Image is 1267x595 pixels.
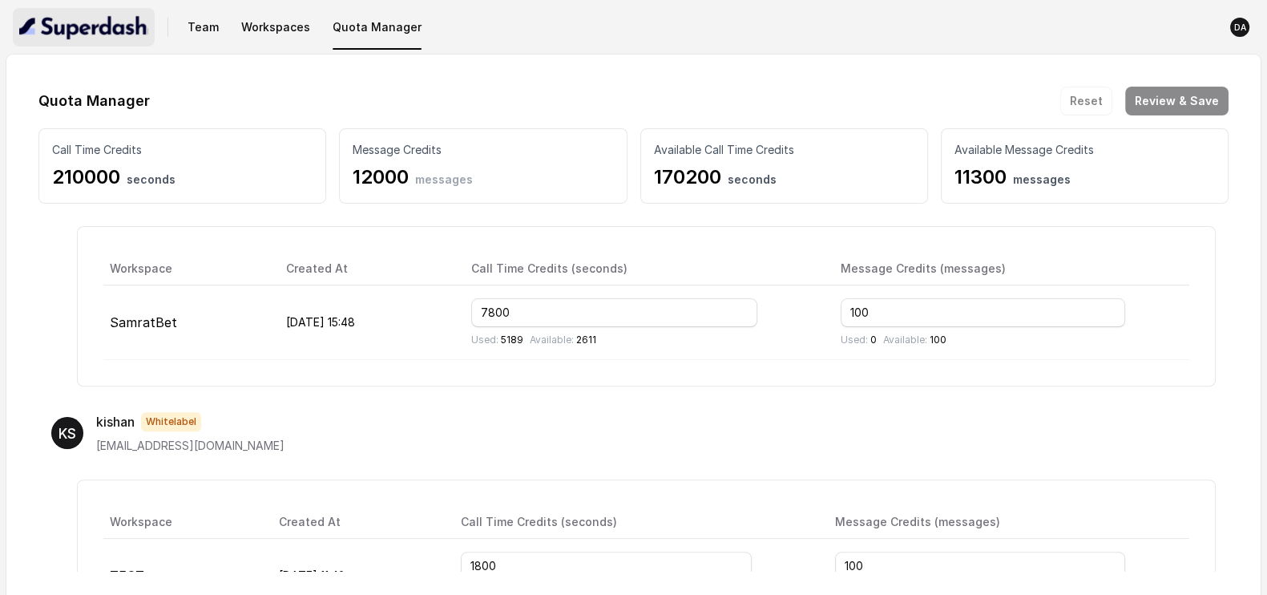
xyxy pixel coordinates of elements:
span: Available: [530,334,574,346]
span: Used: [841,334,868,346]
th: Call Time Credits (seconds) [448,506,823,539]
th: Workspace [103,253,273,285]
p: 11300 [954,164,1215,190]
th: Workspace [103,506,266,539]
p: 210000 [52,164,313,190]
p: Available Message Credits [954,142,1215,158]
p: kishan [96,412,135,431]
th: Created At [273,253,458,285]
p: 5189 [471,334,523,346]
p: Call Time Credits [52,142,313,158]
span: seconds [728,172,777,186]
button: Team [181,13,225,42]
p: 0 [841,334,877,346]
p: 12000 [353,164,613,190]
h1: Quota Manager [38,88,150,114]
p: SamratBet [110,313,260,332]
p: Available Call Time Credits [654,142,914,158]
text: DA [1234,22,1247,33]
p: 2611 [530,334,596,346]
button: Quota Manager [326,13,428,42]
p: TEST [110,566,253,585]
button: Review & Save [1125,87,1229,115]
img: light.svg [19,14,148,40]
th: Message Credits (messages) [822,506,1189,539]
span: Available: [883,334,927,346]
p: Message Credits [353,142,613,158]
span: Whitelabel [141,412,201,431]
span: messages [415,172,473,186]
span: messages [1013,172,1071,186]
th: Call Time Credits (seconds) [458,253,828,285]
span: seconds [127,172,176,186]
td: [DATE] 15:48 [273,285,458,360]
text: KS [59,425,76,442]
span: Used: [471,334,498,346]
th: Message Credits (messages) [828,253,1189,285]
button: Reset [1060,87,1112,115]
p: 170200 [654,164,914,190]
p: 100 [883,334,946,346]
span: [EMAIL_ADDRESS][DOMAIN_NAME] [96,439,284,452]
th: Created At [266,506,448,539]
button: Workspaces [235,13,317,42]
